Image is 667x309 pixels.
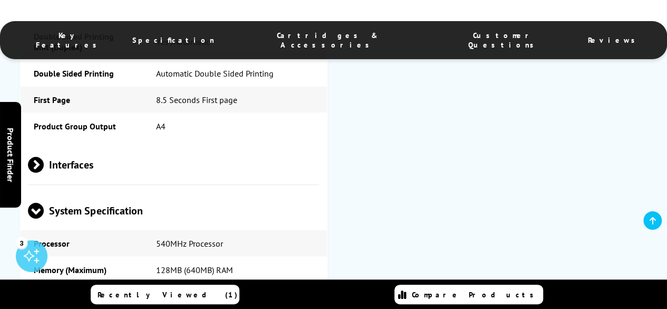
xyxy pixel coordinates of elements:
[5,127,16,182] span: Product Finder
[21,87,143,113] td: First Page
[588,35,641,45] span: Reviews
[91,285,239,304] a: Recently Viewed (1)
[21,257,143,283] td: Memory (Maximum)
[412,290,539,299] span: Compare Products
[143,113,326,139] td: A4
[143,60,326,87] td: Automatic Double Sided Printing
[28,191,319,230] span: System Specification
[26,31,111,50] span: Key Features
[143,230,326,257] td: 540MHz Processor
[236,31,419,50] span: Cartridges & Accessories
[21,60,143,87] td: Double Sided Printing
[132,35,215,45] span: Specification
[16,237,27,248] div: 3
[143,257,326,283] td: 128MB (640MB) RAM
[440,31,567,50] span: Customer Questions
[28,145,319,184] span: Interfaces
[21,230,143,257] td: Processor
[21,113,143,139] td: Product Group Output
[394,285,543,304] a: Compare Products
[98,290,238,299] span: Recently Viewed (1)
[143,87,326,113] td: 8.5 Seconds First page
